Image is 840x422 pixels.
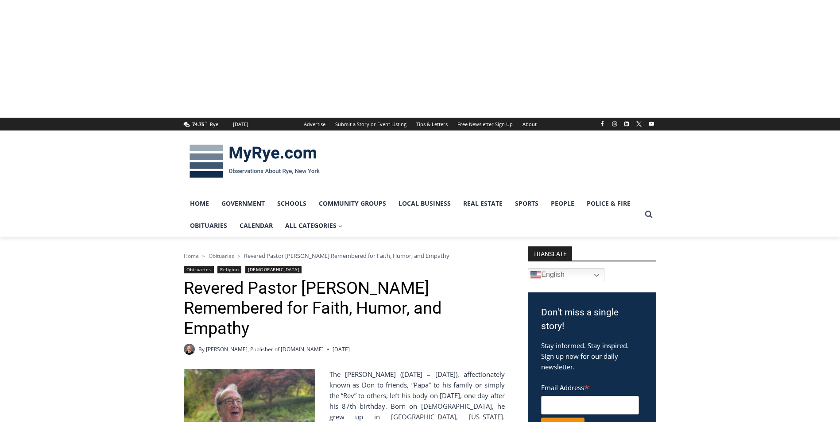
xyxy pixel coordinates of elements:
[285,221,343,230] span: All Categories
[233,120,248,128] div: [DATE]
[541,340,643,372] p: Stay informed. Stay inspired. Sign up now for our daily newsletter.
[210,120,218,128] div: Rye
[209,252,234,260] a: Obituaries
[245,266,302,273] a: [DEMOGRAPHIC_DATA]
[541,379,639,395] label: Email Address
[457,192,509,215] a: Real Estate
[518,118,542,130] a: About
[217,266,241,273] a: Religion
[453,118,518,130] a: Free Newsletter Sign Up
[215,192,271,215] a: Government
[621,119,632,129] a: Linkedin
[634,119,644,129] a: X
[184,192,215,215] a: Home
[528,246,572,261] strong: TRANSLATE
[581,192,637,215] a: Police & Fire
[233,215,279,237] a: Calendar
[192,121,204,127] span: 74.75
[184,252,199,260] a: Home
[271,192,313,215] a: Schools
[244,252,449,260] span: Revered Pastor [PERSON_NAME] Remembered for Faith, Humor, and Empathy
[609,119,620,129] a: Instagram
[646,119,657,129] a: YouTube
[333,345,350,353] time: [DATE]
[205,119,207,124] span: F
[299,118,542,130] nav: Secondary Navigation
[184,192,641,237] nav: Primary Navigation
[184,344,195,355] a: Author image
[238,253,240,259] span: >
[530,270,541,280] img: en
[541,306,643,334] h3: Don't miss a single story!
[184,138,325,184] img: MyRye.com
[313,192,392,215] a: Community Groups
[641,207,657,223] button: View Search Form
[411,118,453,130] a: Tips & Letters
[184,278,505,339] h1: Revered Pastor [PERSON_NAME] Remembered for Faith, Humor, and Empathy
[299,118,330,130] a: Advertise
[528,268,604,282] a: English
[392,192,457,215] a: Local Business
[202,253,205,259] span: >
[279,215,349,237] a: All Categories
[206,345,324,353] a: [PERSON_NAME], Publisher of [DOMAIN_NAME]
[184,215,233,237] a: Obituaries
[184,266,214,273] a: Obituaries
[597,119,608,129] a: Facebook
[198,345,205,353] span: By
[509,192,545,215] a: Sports
[330,118,411,130] a: Submit a Story or Event Listing
[545,192,581,215] a: People
[184,251,505,260] nav: Breadcrumbs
